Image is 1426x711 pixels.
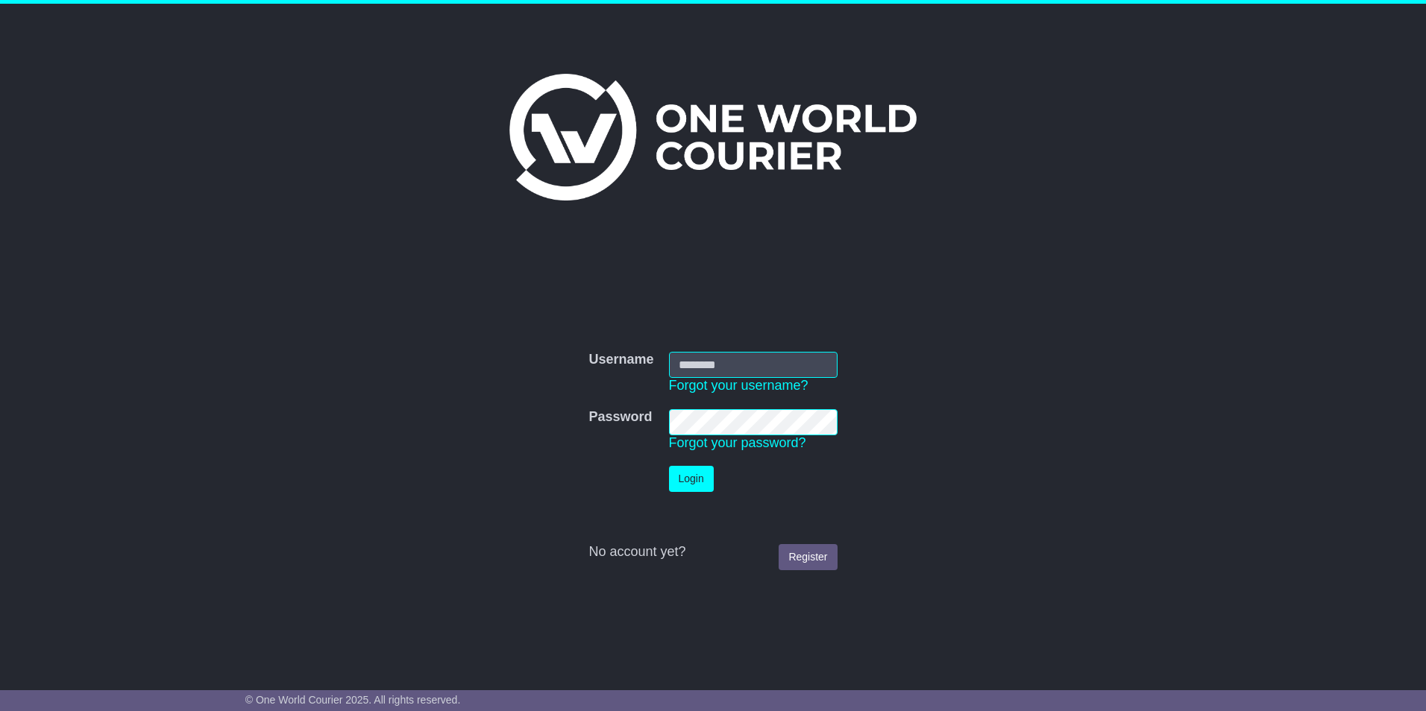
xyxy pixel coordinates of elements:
button: Login [669,466,714,492]
label: Username [588,352,653,368]
a: Forgot your password? [669,435,806,450]
div: No account yet? [588,544,837,560]
span: © One World Courier 2025. All rights reserved. [245,694,461,706]
img: One World [509,74,917,200]
a: Forgot your username? [669,378,808,393]
label: Password [588,409,652,426]
a: Register [779,544,837,570]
